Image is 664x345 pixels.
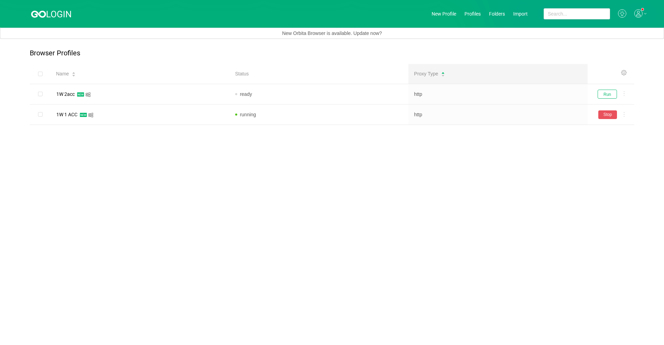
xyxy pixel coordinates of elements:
a: Import [513,11,528,17]
input: Search... [544,8,610,19]
span: ready [240,91,252,97]
div: 1W 1 ACC [56,112,77,117]
td: http [408,84,588,105]
sup: 1 [642,8,644,10]
div: Sort [441,71,445,76]
i: icon: windows [88,112,93,118]
a: New Profile [432,11,456,17]
i: icon: caret-down [441,74,445,76]
span: running [240,112,256,117]
p: Browser Profiles [30,49,80,57]
span: Status [235,70,249,78]
a: Folders [489,11,505,17]
i: icon: windows [85,92,91,97]
a: Profiles [464,11,481,17]
i: icon: caret-up [72,71,76,73]
span: Name [56,70,69,78]
div: 1W 2acc [56,92,75,97]
div: Sort [72,71,76,76]
button: Run [598,90,617,99]
td: http [408,105,588,125]
i: icon: caret-up [441,71,445,73]
span: Proxy Type [414,70,438,78]
button: Stop [598,110,617,119]
i: icon: caret-down [72,74,76,76]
